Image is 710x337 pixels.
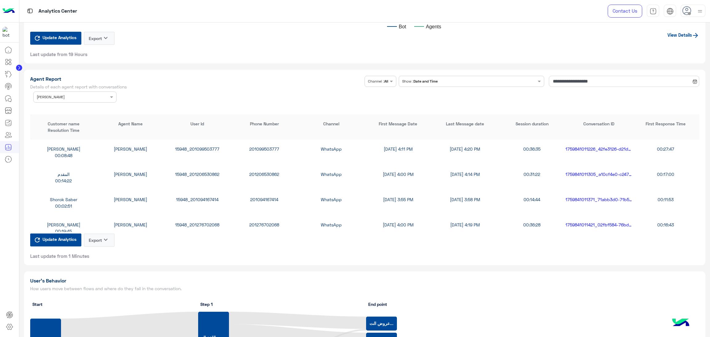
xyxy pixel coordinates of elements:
a: View Details [667,32,699,38]
span: Update Analytics [41,235,78,243]
div: Agent Name [97,120,164,127]
div: [PERSON_NAME] [97,196,164,203]
div: WhatsApp [298,171,365,177]
div: 00:02:51 [30,203,97,209]
div: [PERSON_NAME] [30,221,97,228]
div: 201094167414 [231,196,298,203]
div: 1759841011305_a10cf4e0-c247-4a16-99e2-4d719f147ffb [565,171,632,177]
div: [DATE] 4:14 PM [431,171,498,177]
div: Conversation ID [565,120,632,127]
h5: Details of each agent report with conversations [30,84,362,89]
div: [DATE] 4:19 PM [431,221,498,228]
img: tab [26,7,34,15]
div: 201099503777 [231,146,298,152]
div: 00:17:00 [632,171,699,177]
button: Update Analytics [30,233,81,246]
div: Channel [298,120,365,127]
div: المقدم [30,171,97,177]
button: Exportkeyboard_arrow_down [84,233,115,247]
text: Agents [426,24,441,29]
img: tab [650,8,657,15]
h1: Agent Report [30,76,362,82]
button: Exportkeyboard_arrow_down [84,32,115,45]
div: 15948_201276702068 [164,221,231,228]
div: 00:14:44 [499,196,565,203]
div: 00:16:43 [632,221,699,228]
span: End point [368,301,387,307]
div: 15948_201206530862 [164,171,231,177]
div: 00:27:47 [632,146,699,152]
div: 00:31:22 [499,171,565,177]
div: 15948_201094167414 [164,196,231,203]
text: Bot [399,24,406,29]
a: Contact Us [608,5,642,18]
div: 1759841011226_42fe3126-d21d-4745-b49b-8687deb77b71 [565,146,632,152]
div: [DATE] 4:00 PM [365,171,431,177]
div: 00:11:53 [632,196,699,203]
div: 00:36:35 [499,146,565,152]
div: [DATE] 4:00 PM [365,221,431,228]
span: Last update from 1 Minutes [30,253,89,259]
h1: User’s Behavior [30,278,362,284]
div: [DATE] 3:58 PM [431,196,498,203]
div: WhatsApp [298,196,365,203]
div: 1759841011421_02fbf584-76bd-41f2-954d-8a4656aeaf44 [565,221,632,228]
div: [PERSON_NAME] [97,221,164,228]
div: [PERSON_NAME] [30,146,97,152]
div: First Message Date [365,120,431,127]
div: 00:14:22 [30,177,97,184]
img: tab [667,8,674,15]
button: Update Analytics [30,32,81,45]
div: First Response Time [632,120,699,127]
div: WhatsApp [298,221,365,228]
span: Last update from 19 Hours [30,51,88,57]
div: WhatsApp [298,146,365,152]
div: [PERSON_NAME] [97,146,164,152]
img: Logo [2,5,15,18]
img: hulul-logo.png [670,312,692,334]
div: 201276702068 [231,221,298,228]
div: 201206530862 [231,171,298,177]
div: User Id [164,120,231,127]
p: Analytics Center [39,7,77,15]
div: Customer name [30,120,97,127]
div: Last Message date [431,120,498,127]
i: keyboard_arrow_down [102,236,109,243]
div: 00:19:45 [30,228,97,234]
div: Phone Number [231,120,298,127]
a: tab [647,5,659,18]
span: Start [32,301,43,307]
text: عروض الت... [369,321,394,326]
span: Step 1 [200,301,213,307]
div: Session duration [499,120,565,127]
div: 15948_201099503777 [164,146,231,152]
div: Resolution Time [30,127,97,133]
span: Update Analytics [41,33,78,42]
div: 1759841011371_71abb3d0-71b5-4e4f-8e21-725fbf174432 [565,196,632,203]
h5: How users move between flows and where do they fall in the conversation. [30,286,362,291]
div: [DATE] 4:20 PM [431,146,498,152]
div: [DATE] 3:55 PM [365,196,431,203]
i: keyboard_arrow_down [102,34,109,42]
div: [DATE] 4:11 PM [365,146,431,152]
div: [PERSON_NAME] [97,171,164,177]
div: 00:36:28 [499,221,565,228]
img: 1403182699927242 [2,27,14,38]
div: Shorok Saber [30,196,97,203]
div: 00:08:48 [30,152,97,159]
img: profile [696,7,704,15]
